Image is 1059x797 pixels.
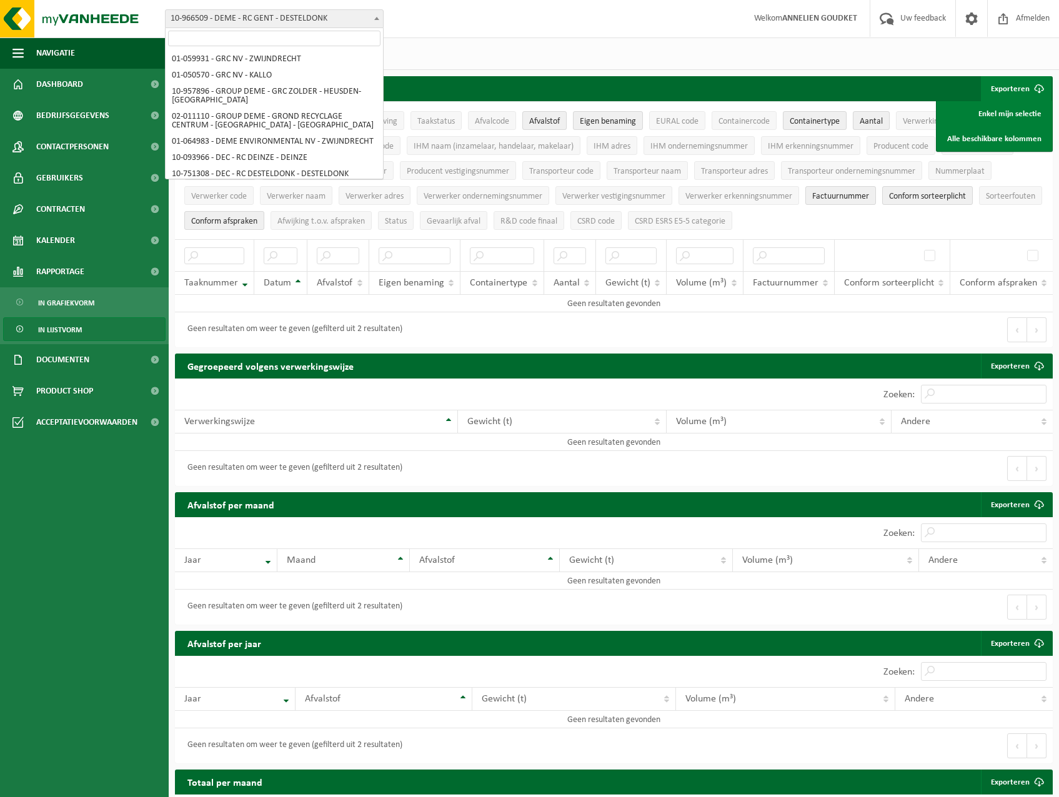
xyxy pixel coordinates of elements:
label: Zoeken: [883,390,915,400]
button: Producent vestigingsnummerProducent vestigingsnummer: Activate to sort [400,161,516,180]
li: 02-011110 - GROUP DEME - GROND RECYCLAGE CENTRUM - [GEOGRAPHIC_DATA] - [GEOGRAPHIC_DATA] [168,109,380,134]
button: NummerplaatNummerplaat: Activate to sort [928,161,992,180]
span: Jaar [184,555,201,565]
span: Andere [901,417,930,427]
button: Exporteren [981,76,1052,101]
button: AfvalstofAfvalstof: Activate to sort [522,111,567,130]
span: Aantal [554,278,580,288]
span: CSRD ESRS E5-5 categorie [635,217,725,226]
span: IHM adres [594,142,630,151]
button: IHM ondernemingsnummerIHM ondernemingsnummer: Activate to sort [644,136,755,155]
span: Gewicht (t) [569,555,614,565]
button: Next [1027,733,1047,758]
span: IHM ondernemingsnummer [650,142,748,151]
span: Maand [287,555,316,565]
li: 10-957896 - GROUP DEME - GRC ZOLDER - HEUSDEN-[GEOGRAPHIC_DATA] [168,84,380,109]
span: Producent vestigingsnummer [407,167,509,176]
span: In grafiekvorm [38,291,94,315]
span: Sorteerfouten [986,192,1035,201]
span: Navigatie [36,37,75,69]
li: 10-093966 - DEC - RC DEINZE - DEINZE [168,150,380,166]
span: 10-966509 - DEME - RC GENT - DESTELDONK [165,9,384,28]
td: Geen resultaten gevonden [175,295,1053,312]
span: Factuurnummer [753,278,818,288]
span: Gewicht (t) [482,694,527,704]
button: EURAL codeEURAL code: Activate to sort [649,111,705,130]
strong: ANNELIEN GOUDKET [782,14,857,23]
button: Previous [1007,317,1027,342]
span: Acceptatievoorwaarden [36,407,137,438]
button: Transporteur codeTransporteur code: Activate to sort [522,161,600,180]
span: Conform afspraken [191,217,257,226]
button: AantalAantal: Activate to sort [853,111,890,130]
span: Taaknummer [184,278,238,288]
button: Conform afspraken : Activate to sort [184,211,264,230]
a: In lijstvorm [3,317,166,341]
td: Geen resultaten gevonden [175,433,1053,451]
li: 01-059931 - GRC NV - ZWIJNDRECHT [168,51,380,67]
span: Afvalstof [529,117,560,126]
span: Rapportage [36,256,84,287]
span: Afvalstof [317,278,352,288]
button: Gevaarlijk afval : Activate to sort [420,211,487,230]
span: Contactpersonen [36,131,109,162]
a: Exporteren [981,354,1052,379]
h2: Afvalstof per maand [175,492,287,517]
td: Geen resultaten gevonden [175,572,1053,590]
button: Producent codeProducent code: Activate to sort [867,136,935,155]
span: Transporteur naam [614,167,681,176]
button: Verwerker codeVerwerker code: Activate to sort [184,186,254,205]
span: Verwerker naam [267,192,326,201]
span: Gevaarlijk afval [427,217,480,226]
span: Eigen benaming [379,278,444,288]
span: R&D code finaal [500,217,557,226]
h2: Afvalstof per jaar [175,631,274,655]
button: Verwerker adresVerwerker adres: Activate to sort [339,186,410,205]
h2: Gegroepeerd volgens verwerkingswijze [175,354,366,378]
div: Geen resultaten om weer te geven (gefilterd uit 2 resultaten) [181,319,402,341]
span: Contracten [36,194,85,225]
span: Volume (m³) [676,417,727,427]
button: Verwerker vestigingsnummerVerwerker vestigingsnummer: Activate to sort [555,186,672,205]
span: Taakstatus [417,117,455,126]
span: Factuurnummer [812,192,869,201]
span: Product Shop [36,375,93,407]
button: Next [1027,595,1047,620]
span: Verwerkingswijze [184,417,255,427]
label: Zoeken: [883,667,915,677]
button: ContainertypeContainertype: Activate to sort [783,111,847,130]
span: Verwerker vestigingsnummer [562,192,665,201]
span: Containertype [790,117,840,126]
span: Afwijking t.o.v. afspraken [277,217,365,226]
button: VerwerkingswijzeVerwerkingswijze: Activate to sort [896,111,971,130]
button: Eigen benamingEigen benaming: Activate to sort [573,111,643,130]
button: Previous [1007,595,1027,620]
span: Afvalstof [419,555,455,565]
span: Volume (m³) [676,278,727,288]
label: Zoeken: [883,528,915,538]
button: Previous [1007,733,1027,758]
a: Enkel mijn selectie [938,101,1051,126]
button: Afwijking t.o.v. afsprakenAfwijking t.o.v. afspraken: Activate to sort [271,211,372,230]
span: CSRD code [577,217,615,226]
span: IHM naam (inzamelaar, handelaar, makelaar) [414,142,574,151]
span: Volume (m³) [685,694,736,704]
span: Verwerker adres [346,192,404,201]
button: IHM naam (inzamelaar, handelaar, makelaar)IHM naam (inzamelaar, handelaar, makelaar): Activate to... [407,136,580,155]
span: Verwerkingswijze [903,117,964,126]
span: Containercode [718,117,770,126]
span: Volume (m³) [742,555,793,565]
button: IHM erkenningsnummerIHM erkenningsnummer: Activate to sort [761,136,860,155]
li: 01-050570 - GRC NV - KALLO [168,67,380,84]
span: Eigen benaming [580,117,636,126]
span: IHM erkenningsnummer [768,142,853,151]
span: Andere [928,555,958,565]
span: Conform sorteerplicht [889,192,966,201]
span: Transporteur code [529,167,594,176]
span: Gewicht (t) [467,417,512,427]
a: In grafiekvorm [3,290,166,314]
li: 10-751308 - DEC - RC DESTELDONK - DESTELDONK [168,166,380,182]
span: Transporteur adres [701,167,768,176]
button: Next [1027,456,1047,481]
span: Dashboard [36,69,83,100]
